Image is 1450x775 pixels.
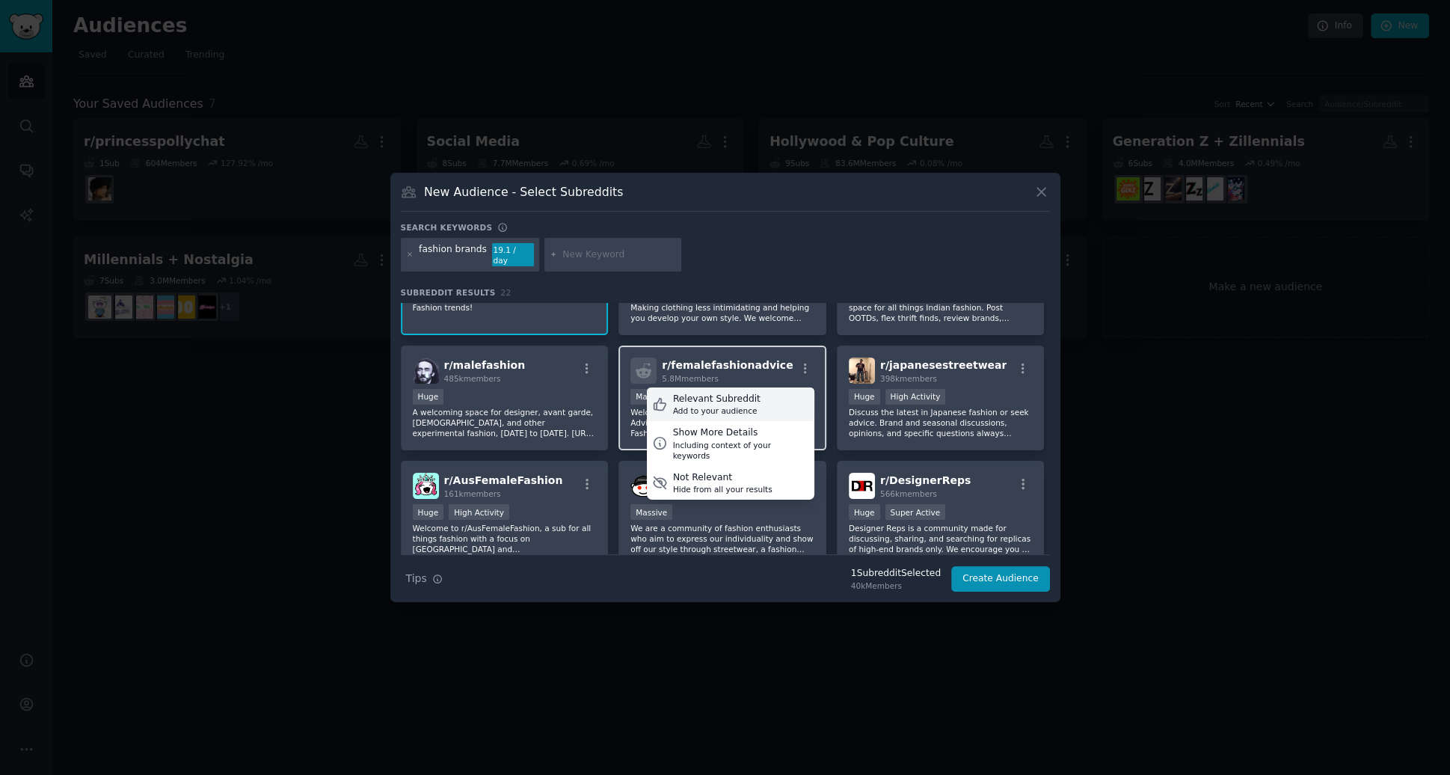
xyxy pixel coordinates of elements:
[885,389,946,405] div: High Activity
[880,489,937,498] span: 566k members
[880,359,1007,371] span: r/ japanesestreetwear
[630,292,814,323] p: Reddit's largest men's fashion community. Making clothing less intimidating and helping you devel...
[849,389,880,405] div: Huge
[413,504,444,520] div: Huge
[406,571,427,586] span: Tips
[880,374,937,383] span: 398k members
[424,184,623,200] h3: New Audience - Select Subreddits
[444,474,563,486] span: r/ AusFemaleFashion
[673,426,809,440] div: Show More Details
[630,523,814,554] p: We are a community of fashion enthusiasts who aim to express our individuality and show off our s...
[849,523,1033,554] p: Designer Reps is a community made for discussing, sharing, and searching for replicas of high-end...
[492,243,534,267] div: 19.1 / day
[662,374,719,383] span: 5.8M members
[673,440,809,461] div: Including context of your keywords
[401,222,493,233] h3: Search keywords
[630,407,814,438] p: Welcome to [DEMOGRAPHIC_DATA] Fashion Advice. Here we discuss anything related Fashion. Make sure...
[413,389,444,405] div: Huge
[851,567,941,581] div: 1 Subreddit Selected
[673,405,761,416] div: Add to your audience
[419,243,487,267] div: fashion brands
[849,292,1033,323] p: Welcome to r/IndianFashionTeens, your goto space for all things Indian fashion. Post OOTDs, flex ...
[849,407,1033,438] p: Discuss the latest in Japanese fashion or seek advice. Brand and seasonal discussions, opinions, ...
[413,358,439,384] img: malefashion
[562,248,676,262] input: New Keyword
[449,504,509,520] div: High Activity
[885,504,946,520] div: Super Active
[849,473,875,499] img: DesignerReps
[413,473,439,499] img: AusFemaleFashion
[951,566,1050,592] button: Create Audience
[413,523,597,554] p: Welcome to r/AusFemaleFashion, a sub for all things fashion with a focus on [GEOGRAPHIC_DATA] and...
[673,471,772,485] div: Not Relevant
[630,389,672,405] div: Massive
[630,473,657,499] img: streetwear
[401,566,448,592] button: Tips
[630,504,672,520] div: Massive
[662,359,793,371] span: r/ femalefashionadvice
[880,474,971,486] span: r/ DesignerReps
[849,358,875,384] img: japanesestreetwear
[413,407,597,438] p: A welcoming space for designer, avant garde, [DEMOGRAPHIC_DATA], and other experimental fashion, ...
[401,287,496,298] span: Subreddit Results
[444,359,526,371] span: r/ malefashion
[673,484,772,494] div: Hide from all your results
[444,489,501,498] span: 161k members
[851,581,941,591] div: 40k Members
[849,504,880,520] div: Huge
[444,374,501,383] span: 485k members
[673,393,761,406] div: Relevant Subreddit
[501,288,512,297] span: 22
